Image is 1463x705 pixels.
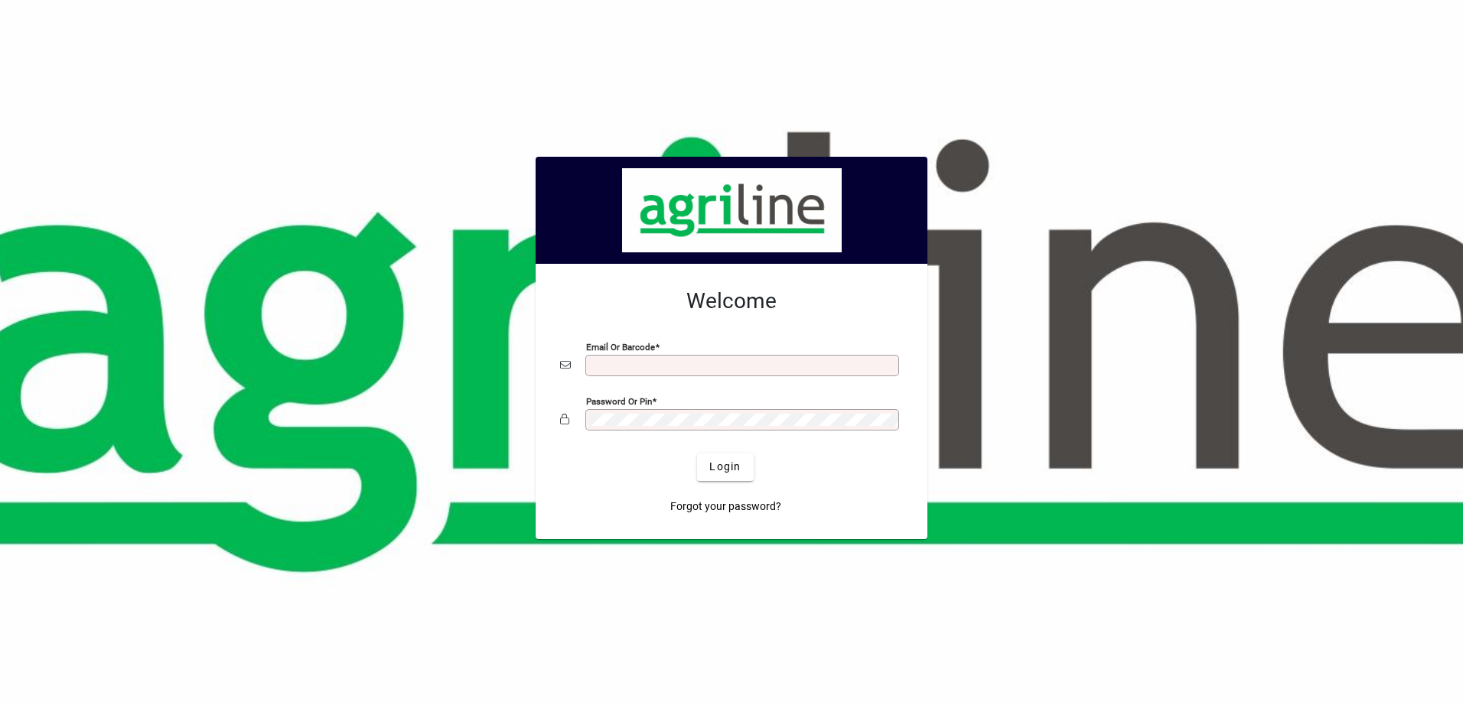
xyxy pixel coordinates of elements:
[664,493,787,521] a: Forgot your password?
[560,288,903,314] h2: Welcome
[586,341,655,352] mat-label: Email or Barcode
[697,453,753,481] button: Login
[709,459,741,475] span: Login
[670,499,781,515] span: Forgot your password?
[586,395,652,406] mat-label: Password or Pin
